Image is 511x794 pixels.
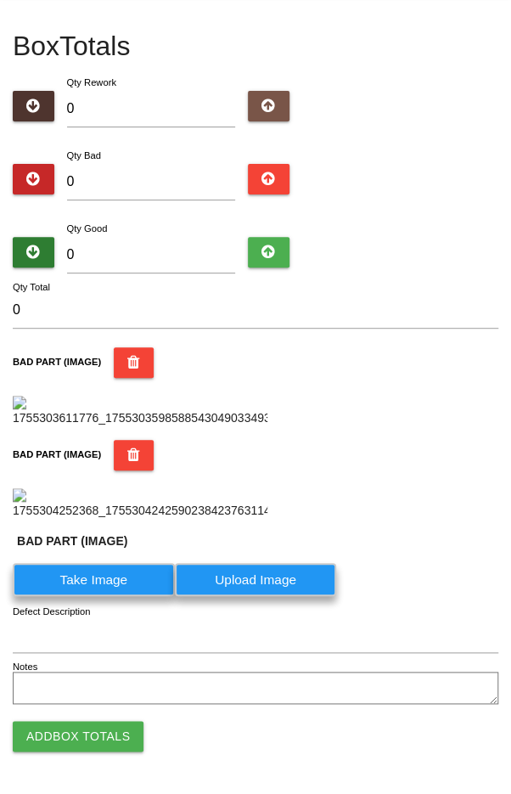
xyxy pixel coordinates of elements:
button: BAD PART (IMAGE) [114,347,154,378]
label: Qty Rework [67,77,116,87]
b: BAD PART (IMAGE) [13,357,101,367]
label: Qty Bad [67,150,101,160]
button: AddBox Totals [13,721,143,752]
h4: Box Totals [13,31,498,61]
button: BAD PART (IMAGE) [114,440,154,470]
b: BAD PART (IMAGE) [13,449,101,459]
img: 1755303611776_17553035985885430490334937905157.jpg [13,396,267,427]
b: BAD PART (IMAGE) [17,534,127,548]
label: Defect Description [13,605,91,619]
label: Qty Good [67,223,108,234]
label: Notes [13,660,37,674]
label: Qty Total [13,280,50,295]
img: 1755304252368_17553042425902384237631140312076.jpg [13,488,267,520]
label: Upload Image [175,563,337,596]
label: Take Image [13,563,175,596]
